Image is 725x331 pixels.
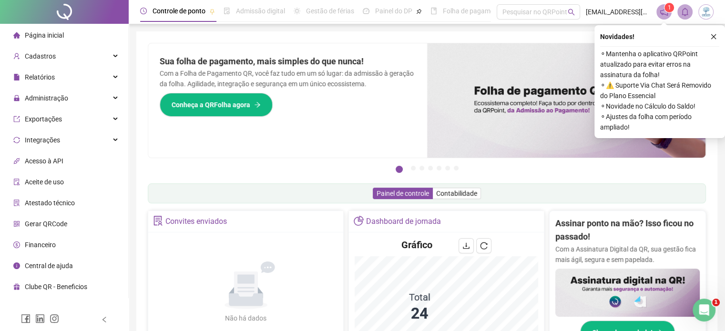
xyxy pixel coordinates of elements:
span: Relatórios [25,73,55,81]
span: pie-chart [354,216,364,226]
img: banner%2F02c71560-61a6-44d4-94b9-c8ab97240462.png [555,269,700,317]
span: api [13,158,20,164]
span: Painel de controle [377,190,429,197]
button: 5 [437,166,441,171]
span: search [568,9,575,16]
span: Administração [25,94,68,102]
span: ⚬ Novidade no Cálculo do Saldo! [600,101,719,111]
span: Página inicial [25,31,64,39]
h4: Gráfico [401,238,432,251]
button: 2 [411,166,416,171]
span: notification [660,8,668,16]
span: Aceite de uso [25,178,64,186]
span: Atestado técnico [25,199,75,207]
span: info-circle [13,262,20,269]
button: 4 [428,166,433,171]
span: Folha de pagamento [443,7,504,15]
span: home [13,32,20,39]
span: qrcode [13,221,20,227]
p: Com a Folha de Pagamento QR, você faz tudo em um só lugar: da admissão à geração da folha. Agilid... [160,68,416,89]
h2: Assinar ponto na mão? Isso ficou no passado! [555,217,700,244]
span: lock [13,95,20,101]
div: Não há dados [202,313,290,323]
span: Gestão de férias [306,7,354,15]
span: pushpin [416,9,422,14]
span: Painel do DP [375,7,412,15]
span: download [462,242,470,250]
span: Acesso à API [25,157,63,165]
span: Financeiro [25,241,56,249]
span: 1 [712,299,720,306]
span: facebook [21,314,31,323]
span: bell [681,8,689,16]
span: ⚬ ⚠️ Suporte Via Chat Será Removido do Plano Essencial [600,80,719,101]
span: Contabilidade [436,190,477,197]
span: Admissão digital [236,7,285,15]
span: dashboard [363,8,369,14]
span: Exportações [25,115,62,123]
p: Com a Assinatura Digital da QR, sua gestão fica mais ágil, segura e sem papelada. [555,244,700,265]
span: Controle de ponto [153,7,205,15]
span: dollar [13,241,20,248]
div: Dashboard de jornada [366,213,441,230]
span: sync [13,137,20,143]
span: arrow-right [254,101,261,108]
span: Novidades ! [600,31,634,42]
span: pushpin [209,9,215,14]
h2: Sua folha de pagamento, mais simples do que nunca! [160,55,416,68]
span: book [430,8,437,14]
span: close [710,33,717,40]
span: ⚬ Ajustes da folha com período ampliado! [600,111,719,132]
span: solution [13,200,20,206]
span: clock-circle [140,8,147,14]
span: reload [480,242,488,250]
span: gift [13,283,20,290]
span: [EMAIL_ADDRESS][DOMAIN_NAME] [586,7,651,17]
button: 3 [419,166,424,171]
span: file [13,74,20,80]
span: 1 [668,4,671,11]
span: audit [13,179,20,185]
span: Integrações [25,136,60,144]
span: Central de ajuda [25,262,73,270]
div: Convites enviados [165,213,227,230]
span: Gerar QRCode [25,220,67,228]
span: solution [153,216,163,226]
span: file-done [224,8,230,14]
iframe: Intercom live chat [693,299,715,321]
img: 72517 [699,5,713,19]
button: Conheça a QRFolha agora [160,93,273,117]
span: Cadastros [25,52,56,60]
span: Clube QR - Beneficios [25,283,87,291]
span: Conheça a QRFolha agora [172,100,250,110]
span: linkedin [35,314,45,323]
span: left [101,316,108,323]
button: 6 [445,166,450,171]
span: instagram [50,314,59,323]
span: ⚬ Mantenha o aplicativo QRPoint atualizado para evitar erros na assinatura da folha! [600,49,719,80]
sup: 1 [664,3,674,12]
button: 7 [454,166,459,171]
button: 1 [396,166,403,173]
img: banner%2F8d14a306-6205-4263-8e5b-06e9a85ad873.png [427,43,706,158]
span: sun [294,8,300,14]
span: user-add [13,53,20,60]
span: export [13,116,20,122]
